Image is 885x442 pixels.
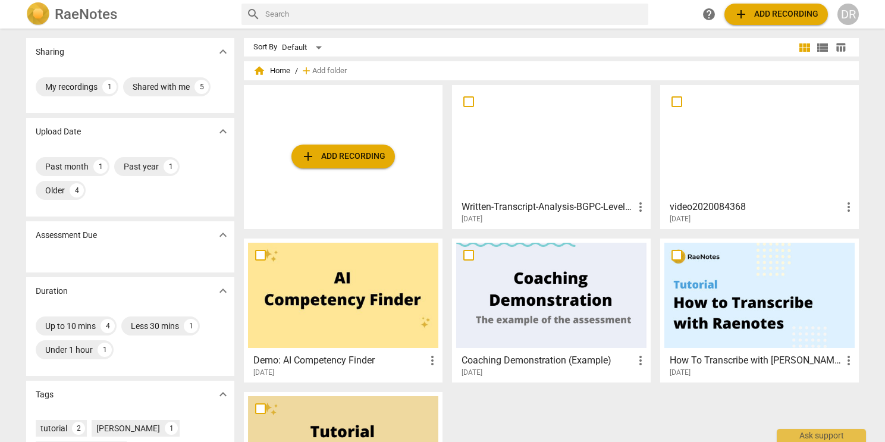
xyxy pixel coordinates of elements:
div: 5 [194,80,209,94]
h3: Coaching Demonstration (Example) [462,353,633,368]
p: Sharing [36,46,64,58]
span: Add folder [312,67,347,76]
span: expand_more [216,387,230,402]
div: Past year [124,161,159,173]
div: 1 [165,422,178,435]
span: [DATE] [670,368,691,378]
div: 4 [101,319,115,333]
button: Upload [291,145,395,168]
div: 1 [164,159,178,174]
span: table_chart [835,42,846,53]
div: 1 [93,159,108,174]
a: Written-Transcript-Analysis-BGPC-Level-1-DB[DATE] [456,89,647,224]
div: Default [282,38,326,57]
div: 1 [98,343,112,357]
div: Past month [45,161,89,173]
div: Up to 10 mins [45,320,96,332]
span: help [702,7,716,21]
div: 1 [102,80,117,94]
span: view_list [815,40,830,55]
h2: RaeNotes [55,6,117,23]
div: Older [45,184,65,196]
div: Sort By [253,43,277,52]
span: expand_more [216,124,230,139]
a: video2020084368[DATE] [664,89,855,224]
div: Under 1 hour [45,344,93,356]
span: [DATE] [462,368,482,378]
div: tutorial [40,422,67,434]
span: search [246,7,261,21]
span: view_module [798,40,812,55]
div: 1 [184,319,198,333]
div: Shared with me [133,81,190,93]
a: Demo: AI Competency Finder[DATE] [248,243,438,377]
p: Tags [36,388,54,401]
button: DR [837,4,859,25]
span: expand_more [216,284,230,298]
span: home [253,65,265,77]
button: Show more [214,282,232,300]
div: 2 [72,422,85,435]
a: Coaching Demonstration (Example)[DATE] [456,243,647,377]
a: LogoRaeNotes [26,2,232,26]
span: [DATE] [670,214,691,224]
p: Duration [36,285,68,297]
span: Home [253,65,290,77]
span: expand_more [216,228,230,242]
button: Show more [214,385,232,403]
span: more_vert [842,200,856,214]
button: Show more [214,123,232,140]
div: 4 [70,183,84,198]
div: [PERSON_NAME] [96,422,160,434]
h3: Demo: AI Competency Finder [253,353,425,368]
img: Logo [26,2,50,26]
div: Ask support [777,429,866,442]
button: Table view [831,39,849,57]
button: Show more [214,226,232,244]
button: List view [814,39,831,57]
span: more_vert [633,353,648,368]
span: [DATE] [462,214,482,224]
div: Less 30 mins [131,320,179,332]
button: Show more [214,43,232,61]
h3: video2020084368 [670,200,842,214]
button: Upload [724,4,828,25]
input: Search [265,5,644,24]
span: Add recording [734,7,818,21]
span: Add recording [301,149,385,164]
span: add [301,149,315,164]
span: more_vert [842,353,856,368]
p: Upload Date [36,126,81,138]
div: My recordings [45,81,98,93]
span: add [734,7,748,21]
a: How To Transcribe with [PERSON_NAME][DATE] [664,243,855,377]
span: more_vert [425,353,440,368]
p: Assessment Due [36,229,97,242]
h3: Written-Transcript-Analysis-BGPC-Level-1-DB [462,200,633,214]
a: Help [698,4,720,25]
button: Tile view [796,39,814,57]
h3: How To Transcribe with RaeNotes [670,353,842,368]
span: more_vert [633,200,648,214]
span: / [295,67,298,76]
span: add [300,65,312,77]
span: [DATE] [253,368,274,378]
span: expand_more [216,45,230,59]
